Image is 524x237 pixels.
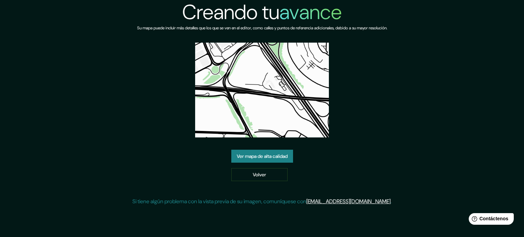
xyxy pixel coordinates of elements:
[237,153,288,159] font: Ver mapa de alta calidad
[231,168,288,181] a: Volver
[195,43,329,137] img: vista previa del mapa creado
[137,25,387,31] font: Su mapa puede incluir más detalles que los que se ven en el editor, como calles y puntos de refer...
[463,210,516,229] iframe: Lanzador de widgets de ayuda
[306,198,391,205] a: [EMAIL_ADDRESS][DOMAIN_NAME]
[231,150,293,163] a: Ver mapa de alta calidad
[253,172,266,178] font: Volver
[132,198,306,205] font: Si tiene algún problema con la vista previa de su imagen, comuníquese con
[391,198,392,205] font: .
